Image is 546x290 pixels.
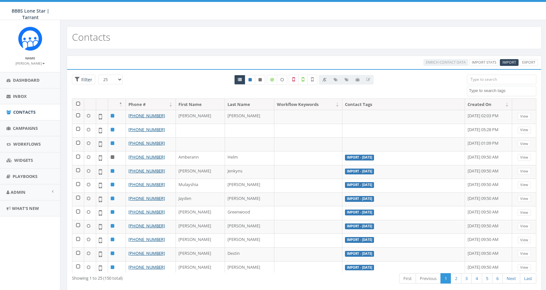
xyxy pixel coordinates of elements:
td: [PERSON_NAME] [176,206,225,220]
label: Not a Mobile [289,75,298,85]
td: Jayden [176,192,225,206]
th: Contact Tags [342,99,465,110]
a: 4 [471,273,482,284]
a: 2 [451,273,461,284]
a: [PHONE_NUMBER] [128,127,165,132]
a: [PERSON_NAME] [15,60,45,66]
label: Data Enriched [267,75,277,85]
div: Showing 1 to 25 (150 total) [72,273,260,281]
td: Destin [225,247,274,261]
a: View [518,264,531,271]
a: Import Stats [469,59,499,66]
small: [PERSON_NAME] [15,61,45,66]
span: Contacts [13,109,35,115]
label: Import - [DATE] [345,182,374,188]
td: [PERSON_NAME] [176,247,225,261]
td: [PERSON_NAME] [176,220,225,234]
span: Workflows [13,141,41,147]
th: Phone #: activate to sort column ascending [126,99,176,110]
a: [PHONE_NUMBER] [128,195,165,201]
td: [DATE] 09:50 AM [465,220,512,234]
td: [PERSON_NAME] [176,261,225,275]
label: Import - [DATE] [345,237,374,243]
label: Import - [DATE] [345,169,374,174]
span: Dashboard [13,77,40,83]
label: Import - [DATE] [345,265,374,271]
td: Jenkyns [225,165,274,179]
td: [PERSON_NAME] [225,179,274,192]
h2: Contacts [72,32,110,42]
a: View [518,195,531,202]
span: Advance Filter [72,75,95,85]
a: Active [245,75,255,85]
td: [PERSON_NAME] [176,165,225,179]
td: [PERSON_NAME] [225,110,274,124]
i: This phone number is subscribed and will receive texts. [248,78,252,82]
span: CSV files only [502,60,516,65]
a: Export [520,59,538,66]
td: Amberann [176,151,225,165]
a: [PHONE_NUMBER] [128,154,165,160]
img: Rally_Corp_Icon_1.png [18,26,42,51]
i: This phone number is unsubscribed and has opted-out of all texts. [258,78,262,82]
label: Import - [DATE] [345,196,374,202]
td: [PERSON_NAME] [176,233,225,247]
label: Import - [DATE] [345,210,374,215]
a: View [518,140,531,147]
a: Opted Out [255,75,265,85]
a: View [518,223,531,230]
a: View [518,127,531,133]
a: View [518,250,531,257]
td: [DATE] 09:50 AM [465,206,512,220]
input: Type to search [467,75,536,84]
span: Filter [80,77,92,83]
a: 1 [440,273,451,284]
label: Not Validated [308,75,317,85]
a: [PHONE_NUMBER] [128,250,165,256]
td: [DATE] 01:09 PM [465,137,512,151]
a: [PHONE_NUMBER] [128,223,165,229]
td: [PERSON_NAME] [225,192,274,206]
label: Data not Enriched [277,75,287,85]
td: [PERSON_NAME] [176,110,225,124]
a: View [518,209,531,216]
span: Import [502,60,516,65]
span: What's New [12,205,39,211]
a: [PHONE_NUMBER] [128,209,165,215]
th: Last Name [225,99,274,110]
a: [PHONE_NUMBER] [128,181,165,187]
a: Next [502,273,520,284]
a: View [518,237,531,243]
th: Created On: activate to sort column ascending [465,99,512,110]
td: [DATE] 05:28 PM [465,124,512,138]
td: [DATE] 09:50 AM [465,151,512,165]
label: Import - [DATE] [345,155,374,161]
td: Greenwood [225,206,274,220]
span: Inbox [13,93,27,99]
td: [DATE] 09:50 AM [465,247,512,261]
a: First [399,273,416,284]
label: Import - [DATE] [345,251,374,257]
span: Campaigns [13,125,38,131]
span: BBBS Lone Star | Tarrant [12,8,49,20]
td: [DATE] 09:50 AM [465,192,512,206]
textarea: Search [469,88,536,94]
th: First Name [176,99,225,110]
a: [PHONE_NUMBER] [128,236,165,242]
td: [PERSON_NAME] [225,261,274,275]
td: Helm [225,151,274,165]
a: Previous [416,273,441,284]
th: Workflow Keywords: activate to sort column ascending [274,99,343,110]
span: Admin [11,189,25,195]
a: [PHONE_NUMBER] [128,140,165,146]
td: [DATE] 09:50 AM [465,261,512,275]
a: View [518,181,531,188]
td: [DATE] 09:50 AM [465,179,512,192]
a: 6 [492,273,503,284]
a: View [518,154,531,161]
td: [DATE] 09:50 AM [465,165,512,179]
td: [PERSON_NAME] [225,233,274,247]
a: [PHONE_NUMBER] [128,168,165,174]
span: Widgets [14,157,33,163]
a: 5 [482,273,492,284]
